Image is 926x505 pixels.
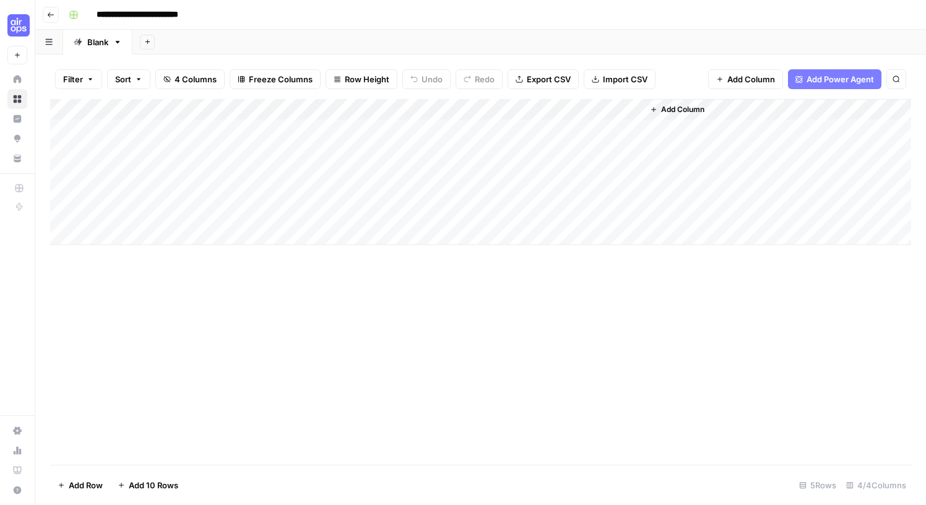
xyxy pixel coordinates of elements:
[345,73,389,85] span: Row Height
[7,109,27,129] a: Insights
[7,89,27,109] a: Browse
[107,69,150,89] button: Sort
[7,441,27,460] a: Usage
[527,73,571,85] span: Export CSV
[841,475,911,495] div: 4/4 Columns
[794,475,841,495] div: 5 Rows
[7,149,27,168] a: Your Data
[727,73,775,85] span: Add Column
[422,73,443,85] span: Undo
[129,479,178,491] span: Add 10 Rows
[63,30,132,54] a: Blank
[230,69,321,89] button: Freeze Columns
[110,475,186,495] button: Add 10 Rows
[603,73,647,85] span: Import CSV
[456,69,503,89] button: Redo
[402,69,451,89] button: Undo
[63,73,83,85] span: Filter
[7,421,27,441] a: Settings
[7,69,27,89] a: Home
[326,69,397,89] button: Row Height
[661,104,704,115] span: Add Column
[7,480,27,500] button: Help + Support
[807,73,874,85] span: Add Power Agent
[7,10,27,41] button: Workspace: September Cohort
[155,69,225,89] button: 4 Columns
[115,73,131,85] span: Sort
[645,101,709,118] button: Add Column
[69,479,103,491] span: Add Row
[788,69,881,89] button: Add Power Agent
[175,73,217,85] span: 4 Columns
[87,36,108,48] div: Blank
[50,475,110,495] button: Add Row
[55,69,102,89] button: Filter
[7,129,27,149] a: Opportunities
[7,14,30,37] img: September Cohort Logo
[508,69,579,89] button: Export CSV
[249,73,313,85] span: Freeze Columns
[584,69,656,89] button: Import CSV
[708,69,783,89] button: Add Column
[475,73,495,85] span: Redo
[7,460,27,480] a: Learning Hub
